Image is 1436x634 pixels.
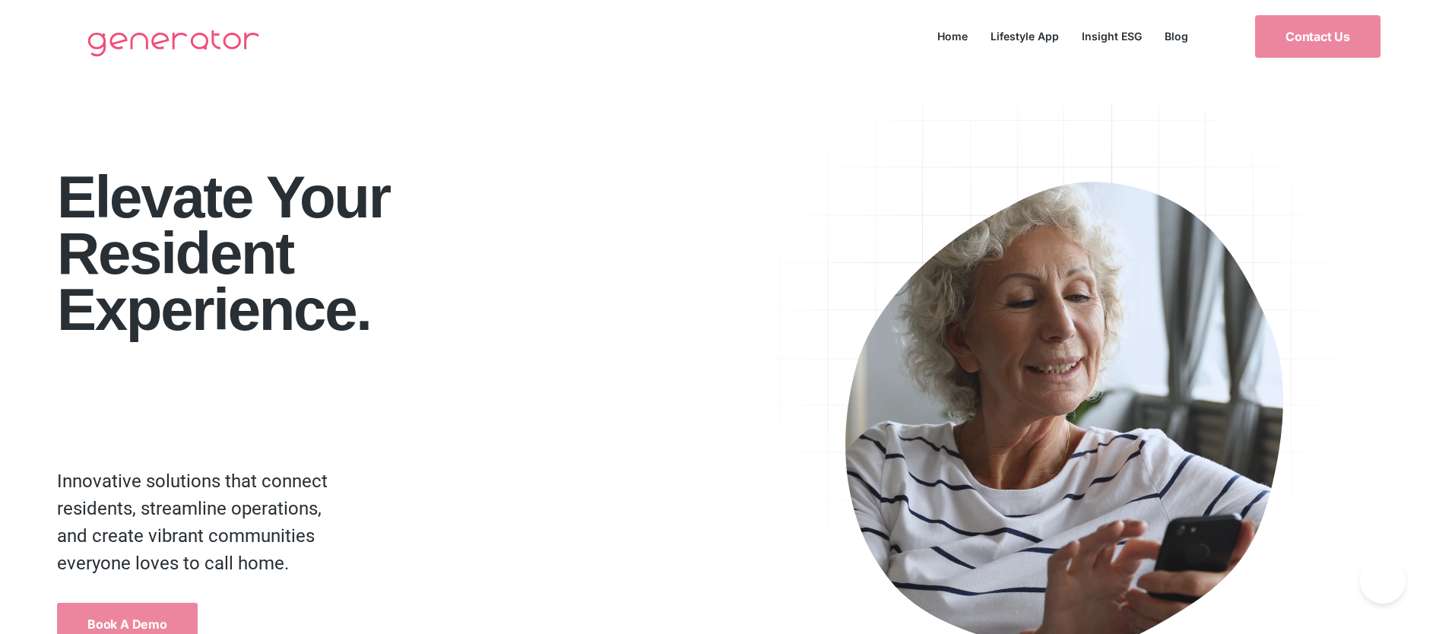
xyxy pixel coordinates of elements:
a: Contact Us [1255,15,1381,58]
p: Innovative solutions that connect residents, streamline operations, and create vibrant communitie... [57,468,341,577]
span: Book a Demo [87,618,167,630]
nav: Menu [926,26,1200,46]
span: Contact Us [1285,30,1350,43]
iframe: Toggle Customer Support [1360,558,1406,604]
a: Insight ESG [1070,26,1153,46]
a: Lifestyle App [979,26,1070,46]
h1: Elevate your Resident Experience. [57,169,734,338]
a: Home [926,26,979,46]
a: Blog [1153,26,1200,46]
